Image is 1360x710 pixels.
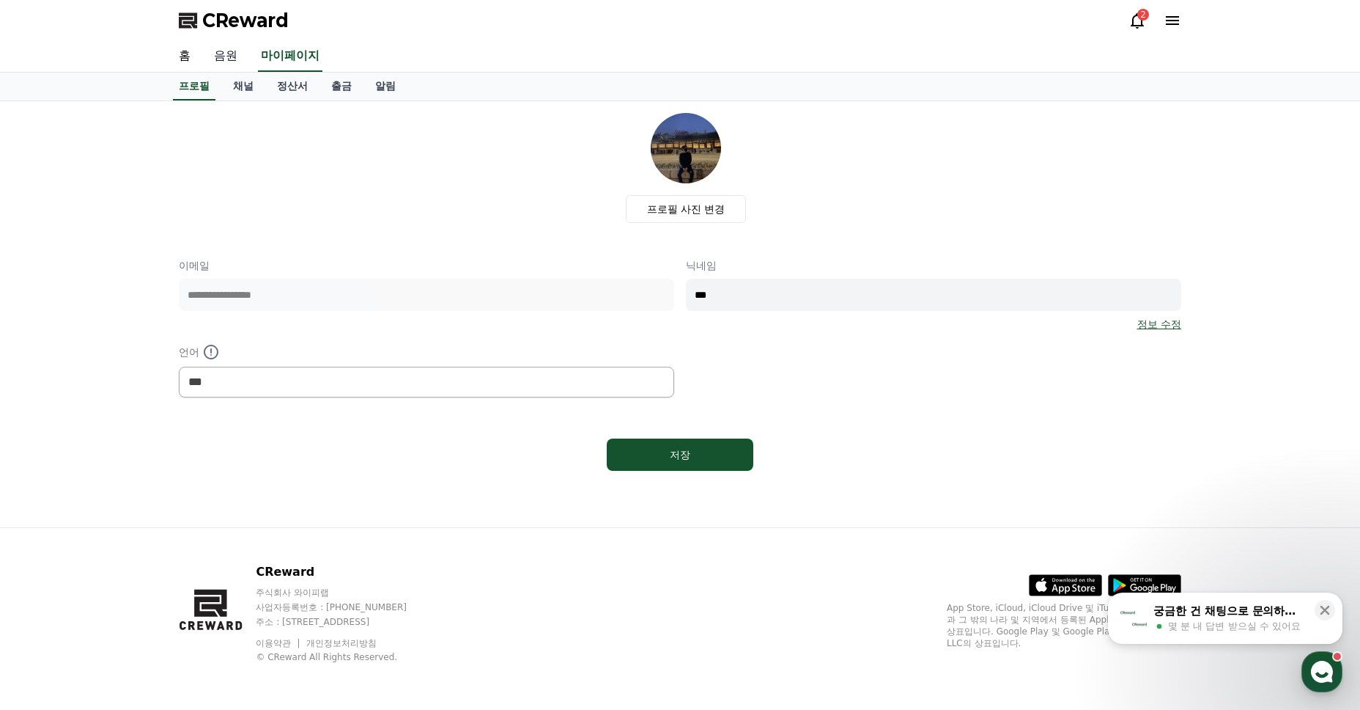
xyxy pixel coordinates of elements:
a: 홈 [167,41,202,72]
span: 설정 [226,487,244,499]
a: CReward [179,9,289,32]
div: 저장 [636,447,724,462]
a: 음원 [202,41,249,72]
p: App Store, iCloud, iCloud Drive 및 iTunes Store는 미국과 그 밖의 나라 및 지역에서 등록된 Apple Inc.의 서비스 상표입니다. Goo... [947,602,1181,649]
a: 이용약관 [256,638,302,648]
a: 설정 [189,465,281,502]
a: 정보 수정 [1137,317,1181,332]
a: 정산서 [265,73,319,100]
span: CReward [202,9,289,32]
a: 2 [1128,12,1146,29]
p: 닉네임 [686,258,1181,273]
div: 2 [1137,9,1149,21]
button: 저장 [607,439,753,471]
a: 개인정보처리방침 [306,638,377,648]
p: 주식회사 와이피랩 [256,587,435,599]
label: 프로필 사진 변경 [626,195,747,223]
a: 채널 [221,73,265,100]
p: 사업자등록번호 : [PHONE_NUMBER] [256,601,435,613]
a: 마이페이지 [258,41,322,72]
a: 프로필 [173,73,215,100]
p: 이메일 [179,258,674,273]
p: © CReward All Rights Reserved. [256,651,435,663]
span: 홈 [46,487,55,499]
span: 대화 [134,488,152,499]
a: 홈 [4,465,97,502]
a: 대화 [97,465,189,502]
img: profile_image [651,113,721,183]
a: 출금 [319,73,363,100]
p: 언어 [179,343,674,361]
p: CReward [256,563,435,581]
p: 주소 : [STREET_ADDRESS] [256,616,435,628]
a: 알림 [363,73,407,100]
